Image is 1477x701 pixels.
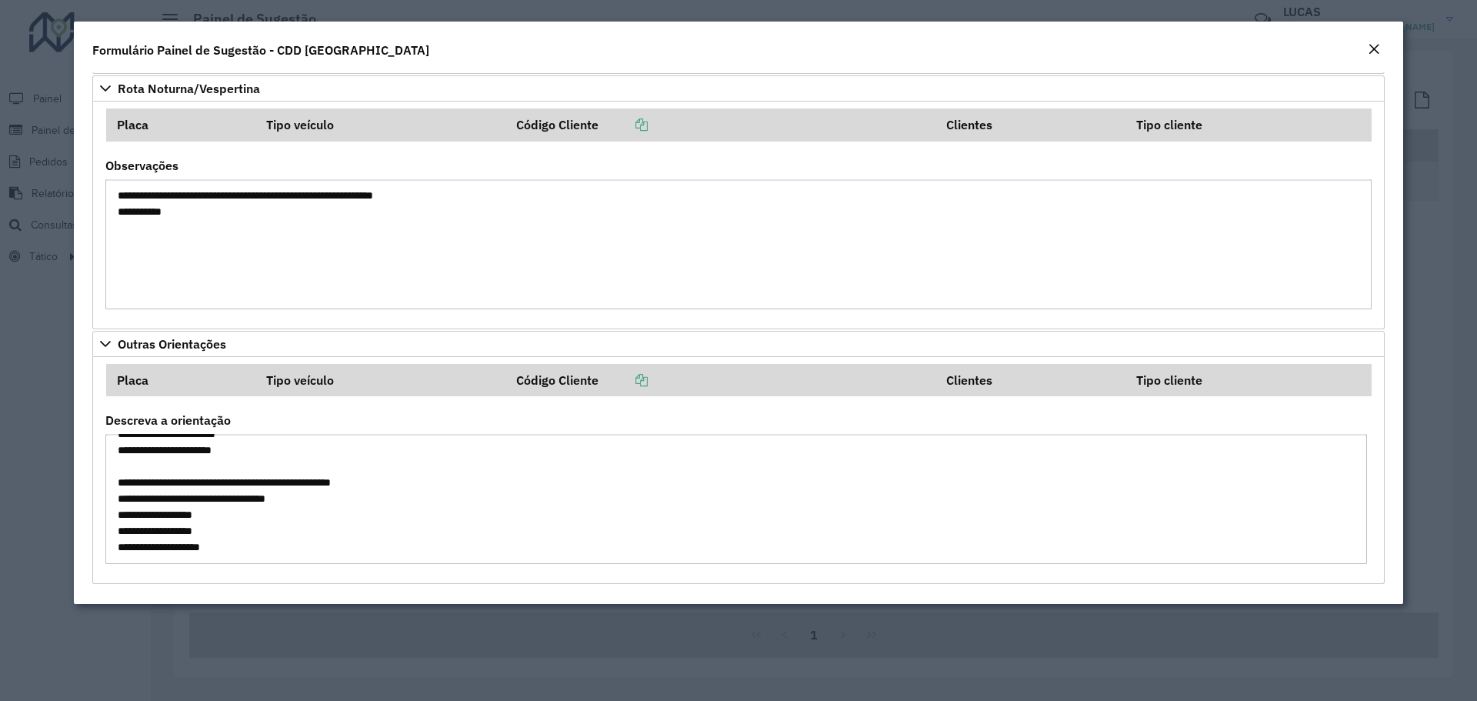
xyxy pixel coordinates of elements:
[118,82,260,95] span: Rota Noturna/Vespertina
[1125,364,1372,396] th: Tipo cliente
[92,102,1385,329] div: Rota Noturna/Vespertina
[92,357,1385,585] div: Outras Orientações
[92,331,1385,357] a: Outras Orientações
[106,364,255,396] th: Placa
[598,372,648,388] a: Copiar
[505,108,935,141] th: Código Cliente
[936,364,1125,396] th: Clientes
[1363,40,1385,60] button: Close
[106,108,255,141] th: Placa
[255,364,505,396] th: Tipo veículo
[598,117,648,132] a: Copiar
[1368,43,1380,55] em: Fechar
[105,156,178,175] label: Observações
[118,338,226,350] span: Outras Orientações
[1125,108,1372,141] th: Tipo cliente
[505,364,935,396] th: Código Cliente
[936,108,1125,141] th: Clientes
[105,411,231,429] label: Descreva a orientação
[92,41,429,59] h4: Formulário Painel de Sugestão - CDD [GEOGRAPHIC_DATA]
[92,75,1385,102] a: Rota Noturna/Vespertina
[255,108,505,141] th: Tipo veículo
